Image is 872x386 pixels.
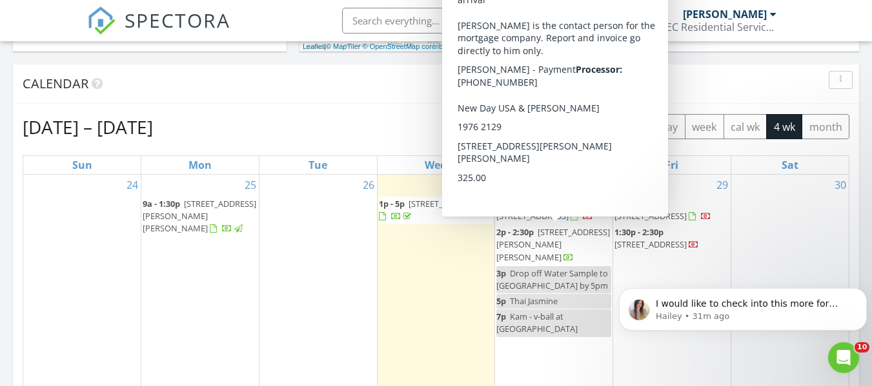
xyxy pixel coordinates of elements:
[496,311,578,334] span: Kam - v-ball at [GEOGRAPHIC_DATA]
[496,198,593,222] a: 8:30a - 12p [STREET_ADDRESS]
[496,225,611,265] a: 2p - 2:30p [STREET_ADDRESS][PERSON_NAME][PERSON_NAME]
[496,226,610,262] a: 2p - 2:30p [STREET_ADDRESS][PERSON_NAME][PERSON_NAME]
[379,198,405,209] span: 1p - 5p
[23,75,88,92] span: Calendar
[87,6,116,35] img: The Best Home Inspection Software - Spectora
[510,295,558,307] span: Thai Jasmine
[143,197,258,237] a: 9a - 1:30p [STREET_ADDRESS][PERSON_NAME][PERSON_NAME]
[625,114,654,139] button: list
[542,156,567,174] a: Thursday
[143,198,256,234] a: 9a - 1:30p [STREET_ADDRESS][PERSON_NAME][PERSON_NAME]
[614,226,664,238] span: 1:30p - 2:30p
[832,175,849,195] a: Go to August 30, 2025
[125,6,230,34] span: SPECTORA
[855,342,869,352] span: 10
[242,175,259,195] a: Go to August 25, 2025
[496,267,506,279] span: 3p
[496,197,611,224] a: 8:30a - 12p [STREET_ADDRESS]
[186,156,214,174] a: Monday
[614,210,687,222] span: [STREET_ADDRESS]
[779,156,801,174] a: Saturday
[614,225,729,253] a: 1:30p - 2:30p [STREET_ADDRESS]
[496,295,506,307] span: 5p
[587,113,618,140] button: Next
[496,198,538,209] span: 8:30a - 12p
[614,226,699,250] a: 1:30p - 2:30p [STREET_ADDRESS]
[614,238,687,250] span: [STREET_ADDRESS]
[124,175,141,195] a: Go to August 24, 2025
[496,226,534,238] span: 2p - 2:30p
[360,175,377,195] a: Go to August 26, 2025
[662,156,681,174] a: Friday
[143,198,256,234] span: [STREET_ADDRESS][PERSON_NAME][PERSON_NAME]
[647,21,776,34] div: ASPEC Residential Services, LLC
[326,43,361,50] a: © MapTiler
[303,43,324,50] a: Leaflet
[409,198,481,209] span: [STREET_ADDRESS]
[828,342,859,373] iframe: Intercom live chat
[766,114,802,139] button: 4 wk
[87,17,230,44] a: SPECTORA
[23,114,153,140] h2: [DATE] – [DATE]
[496,226,610,262] span: [STREET_ADDRESS][PERSON_NAME][PERSON_NAME]
[614,198,711,222] a: 8:30a - 11:30a [STREET_ADDRESS]
[379,197,494,224] a: 1p - 5p [STREET_ADDRESS]
[683,8,767,21] div: [PERSON_NAME]
[496,311,506,322] span: 7p
[379,198,481,222] a: 1p - 5p [STREET_ADDRESS]
[342,8,600,34] input: Search everything...
[558,113,588,140] button: Previous
[653,114,685,139] button: day
[614,261,872,351] iframe: Intercom notifications message
[363,43,459,50] a: © OpenStreetMap contributors
[70,156,95,174] a: Sunday
[478,175,494,195] a: Go to August 27, 2025
[724,114,767,139] button: cal wk
[143,198,180,209] span: 9a - 1:30p
[503,114,550,139] button: [DATE]
[496,210,569,222] span: [STREET_ADDRESS]
[306,156,330,174] a: Tuesday
[496,267,608,291] span: Drop off Water Sample to [GEOGRAPHIC_DATA] by 5pm
[802,114,849,139] button: month
[614,197,729,224] a: 8:30a - 11:30a [STREET_ADDRESS]
[422,156,449,174] a: Wednesday
[714,175,731,195] a: Go to August 29, 2025
[596,175,613,195] a: Go to August 28, 2025
[685,114,724,139] button: week
[614,198,668,209] span: 8:30a - 11:30a
[299,41,462,52] div: |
